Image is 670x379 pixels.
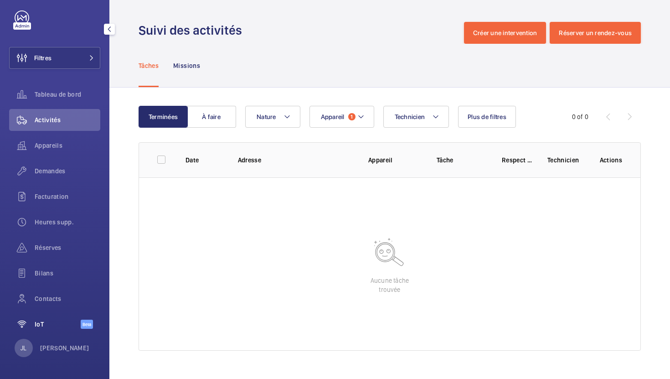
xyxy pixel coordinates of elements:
[257,113,276,120] span: Nature
[35,243,100,252] span: Réserves
[371,276,409,294] p: Aucune tâche trouvée
[21,343,26,353] p: JL
[35,141,100,150] span: Appareils
[348,113,356,120] span: 1
[458,106,516,128] button: Plus de filtres
[437,156,487,165] p: Tâche
[468,113,506,120] span: Plus de filtres
[502,156,533,165] p: Respect délai
[173,61,200,70] p: Missions
[321,113,345,120] span: Appareil
[187,106,236,128] button: À faire
[238,156,354,165] p: Adresse
[35,192,100,201] span: Facturation
[395,113,425,120] span: Technicien
[464,22,546,44] button: Créer une intervention
[309,106,374,128] button: Appareil1
[34,53,52,62] span: Filtres
[9,47,100,69] button: Filtres
[572,112,588,121] div: 0 of 0
[35,166,100,176] span: Demandes
[550,22,641,44] button: Réserver un rendez-vous
[35,320,81,329] span: IoT
[368,156,422,165] p: Appareil
[139,106,188,128] button: Terminées
[383,106,449,128] button: Technicien
[139,61,159,70] p: Tâches
[35,294,100,303] span: Contacts
[81,320,93,329] span: Beta
[186,156,223,165] p: Date
[35,218,100,227] span: Heures supp.
[547,156,585,165] p: Technicien
[40,343,89,353] p: [PERSON_NAME]
[35,269,100,278] span: Bilans
[245,106,300,128] button: Nature
[600,156,622,165] p: Actions
[35,115,100,125] span: Activités
[35,90,100,99] span: Tableau de bord
[139,22,247,39] h1: Suivi des activités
